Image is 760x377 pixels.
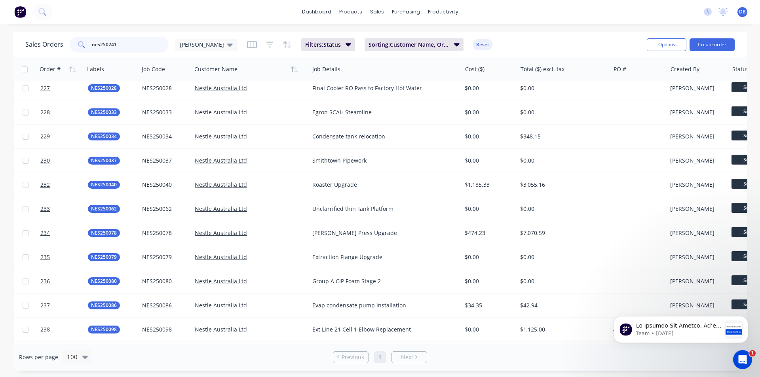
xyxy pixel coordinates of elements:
div: Status [732,65,749,73]
button: NES250086 [88,301,120,309]
div: products [335,6,366,18]
button: NES250079 [88,253,120,261]
a: dashboard [298,6,335,18]
a: Previous page [333,353,368,361]
a: Nestle Australia Ltd [195,84,247,92]
span: Sorting: Customer Name, Order # [369,41,449,49]
span: NES250086 [91,301,117,309]
iframe: Intercom notifications message [602,300,760,356]
div: $0.00 [465,84,511,92]
a: 238 [40,318,88,341]
button: NES250080 [88,277,120,285]
div: Job Details [312,65,340,73]
div: $0.00 [465,277,511,285]
button: NES250040 [88,181,120,189]
span: 233 [40,205,50,213]
div: Created By [671,65,699,73]
span: NES250098 [91,326,117,333]
a: 228 [40,100,88,124]
a: 229 [40,125,88,148]
div: PO # [614,65,626,73]
div: [PERSON_NAME] [670,229,723,237]
div: [PERSON_NAME] Press Upgrade [312,229,451,237]
span: 238 [40,326,50,333]
iframe: Intercom live chat [733,350,752,369]
span: 235 [40,253,50,261]
div: NES250062 [142,205,186,213]
span: 230 [40,157,50,165]
span: Rows per page [19,353,58,361]
div: NES250034 [142,133,186,140]
span: Filters: Status [305,41,341,49]
div: [PERSON_NAME] [670,181,723,189]
div: $474.23 [465,229,511,237]
button: Options [647,38,686,51]
div: $0.00 [520,157,602,165]
a: 239 [40,342,88,366]
div: $0.00 [465,133,511,140]
div: [PERSON_NAME] [670,84,723,92]
div: $0.00 [520,108,602,116]
div: [PERSON_NAME] [670,277,723,285]
a: Nestle Australia Ltd [195,205,247,212]
div: $348.15 [520,133,602,140]
div: $0.00 [465,326,511,333]
button: NES250034 [88,133,120,140]
span: NES250080 [91,277,117,285]
input: Search... [92,37,169,53]
span: NES250040 [91,181,117,189]
a: 237 [40,294,88,317]
div: [PERSON_NAME] [670,157,723,165]
div: productivity [424,6,462,18]
a: 236 [40,269,88,293]
h1: Sales Orders [25,41,63,48]
button: NES250098 [88,326,120,333]
button: NES250078 [88,229,120,237]
div: NES250037 [142,157,186,165]
span: NES250078 [91,229,117,237]
div: [PERSON_NAME] [670,205,723,213]
div: Ext Line 21 Cell 1 Elbow Replacement [312,326,451,333]
div: NES250033 [142,108,186,116]
a: Nestle Australia Ltd [195,108,247,116]
a: Nestle Australia Ltd [195,326,247,333]
button: Filters:Status [301,38,355,51]
span: [PERSON_NAME] [180,40,224,49]
span: NES250033 [91,108,117,116]
button: Reset [473,39,492,50]
div: $42.94 [520,301,602,309]
a: Nestle Australia Ltd [195,157,247,164]
a: 234 [40,221,88,245]
div: $0.00 [465,205,511,213]
div: $0.00 [520,253,602,261]
a: 232 [40,173,88,197]
button: Create order [690,38,735,51]
div: NES250040 [142,181,186,189]
div: $34.35 [465,301,511,309]
div: Group A CIP Foam Stage 2 [312,277,451,285]
div: Roaster Upgrade [312,181,451,189]
div: purchasing [388,6,424,18]
span: 234 [40,229,50,237]
a: Nestle Australia Ltd [195,229,247,237]
button: NES250033 [88,108,120,116]
button: NES250028 [88,84,120,92]
div: $7,070.59 [520,229,602,237]
a: 227 [40,76,88,100]
a: Page 1 is your current page [374,351,386,363]
p: Message from Team, sent 2w ago [34,30,120,37]
a: 233 [40,197,88,221]
a: 235 [40,245,88,269]
div: [PERSON_NAME] [670,108,723,116]
div: $0.00 [465,108,511,116]
div: Smithtown Pipework [312,157,451,165]
div: Labels [87,65,104,73]
div: [PERSON_NAME] [670,133,723,140]
a: Nestle Australia Ltd [195,181,247,188]
span: Next [401,353,413,361]
div: $0.00 [520,205,602,213]
a: 230 [40,149,88,172]
span: 1 [749,350,756,356]
div: Unclarrified thin Tank Platform [312,205,451,213]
